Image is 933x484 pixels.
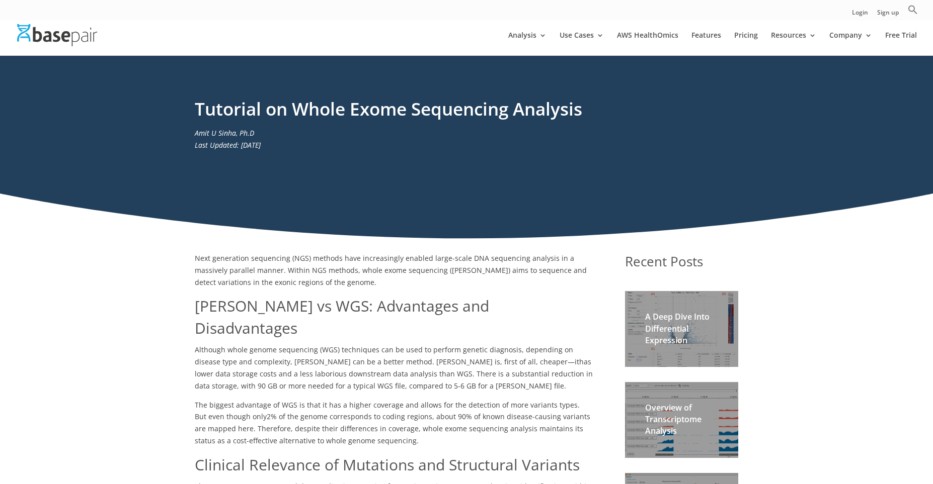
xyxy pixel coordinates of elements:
[195,454,595,481] h1: Clinical Relevance of Mutations and Structural Variants
[195,96,738,127] h1: Tutorial on Whole Exome Sequencing Analysis
[885,32,917,55] a: Free Trial
[568,357,575,366] span: —
[560,32,604,55] a: Use Cases
[852,10,868,20] a: Login
[645,402,718,442] h2: Overview of Transcriptome Analysis
[195,400,582,422] span: The biggest advantage of WGS is that it has a higher coverage and allows for the detection of mor...
[771,32,816,55] a: Resources
[195,128,254,138] em: Amit U Sinha, Ph.D
[829,32,872,55] a: Company
[908,5,918,20] a: Search Icon Link
[908,5,918,15] svg: Search
[195,295,595,344] h1: [PERSON_NAME] vs WGS: Advantages and Disadvantages
[877,10,899,20] a: Sign up
[195,412,590,445] span: 2% of the genome corresponds to coding regions, about 90% of known disease-causing variants are m...
[645,311,718,351] h2: A Deep Dive Into Differential Expression
[195,140,261,150] em: Last Updated: [DATE]
[734,32,758,55] a: Pricing
[617,32,678,55] a: AWS HealthOmics
[195,253,587,287] span: Next generation sequencing (NGS) methods have increasingly enabled large-scale DNA sequencing ana...
[195,357,593,391] span: has lower data storage costs and a less laborious downstream data analysis than WGS. There is a s...
[508,32,547,55] a: Analysis
[625,252,738,276] h1: Recent Posts
[195,345,579,366] span: Although whole genome sequencing (WGS) techniques can be used to perform genetic diagnosis, depen...
[17,24,97,46] img: Basepair
[691,32,721,55] a: Features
